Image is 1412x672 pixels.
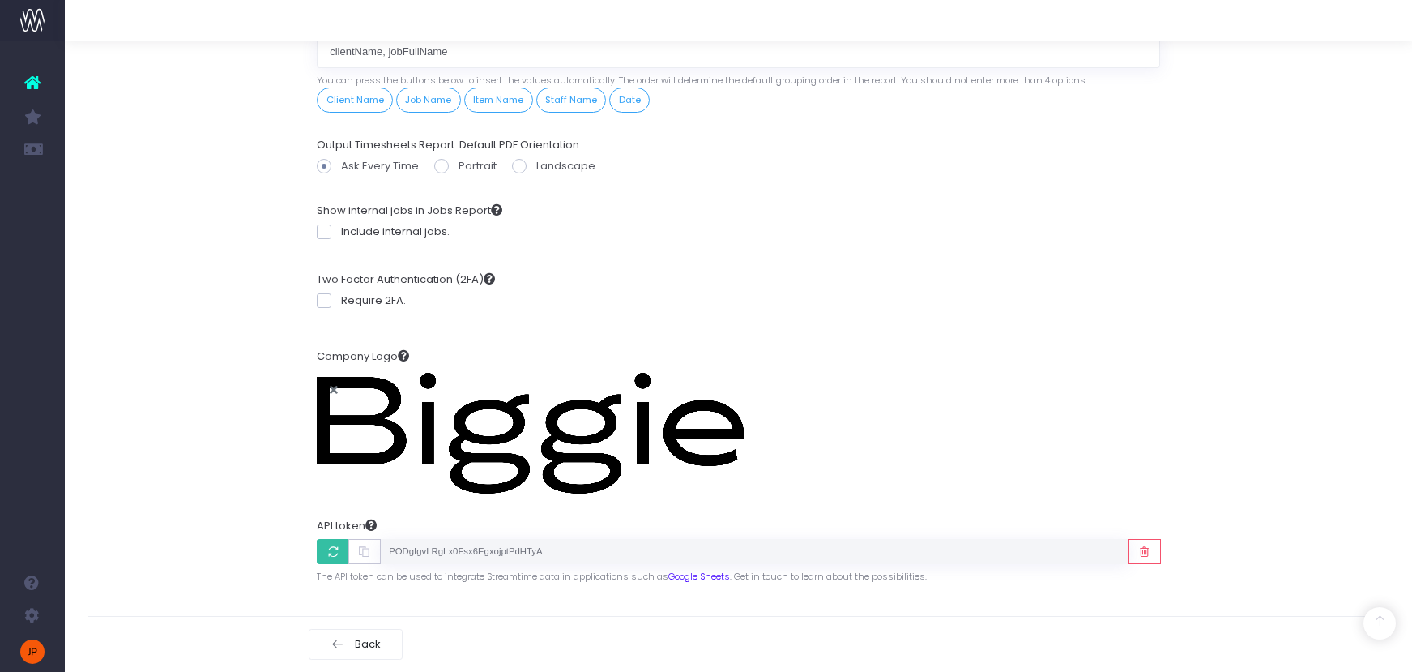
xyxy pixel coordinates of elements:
label: Require 2FA. [317,293,406,309]
a: Google Sheets [668,570,730,583]
label: Include internal jobs. [317,224,450,240]
label: API token [317,518,377,534]
label: Company Logo [317,341,409,373]
span: The API token can be used to integrate Streamtime data in applications such as . Get in touch to ... [317,564,927,584]
button: Item Name [464,88,533,113]
a: Back [309,629,403,660]
button: Staff Name [536,88,607,113]
img: Invalid url [317,373,744,494]
span: Back [349,638,381,651]
label: Landscape [512,158,595,174]
label: Output Timesheets Report: Default PDF Orientation [317,137,579,153]
label: Show internal jobs in Jobs Report [317,203,502,219]
label: Two Factor Authentication (2FA) [317,272,495,288]
img: images/default_profile_image.png [20,640,45,664]
span: Remove logo [317,373,351,405]
button: Client Name [317,88,393,113]
label: Ask Every Time [317,158,419,174]
label: Portrait [434,158,497,174]
button: Date [609,88,650,113]
span: You can press the buttons below to insert the values automatically. The order will determine the ... [317,68,1087,88]
button: Job Name [396,88,461,113]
